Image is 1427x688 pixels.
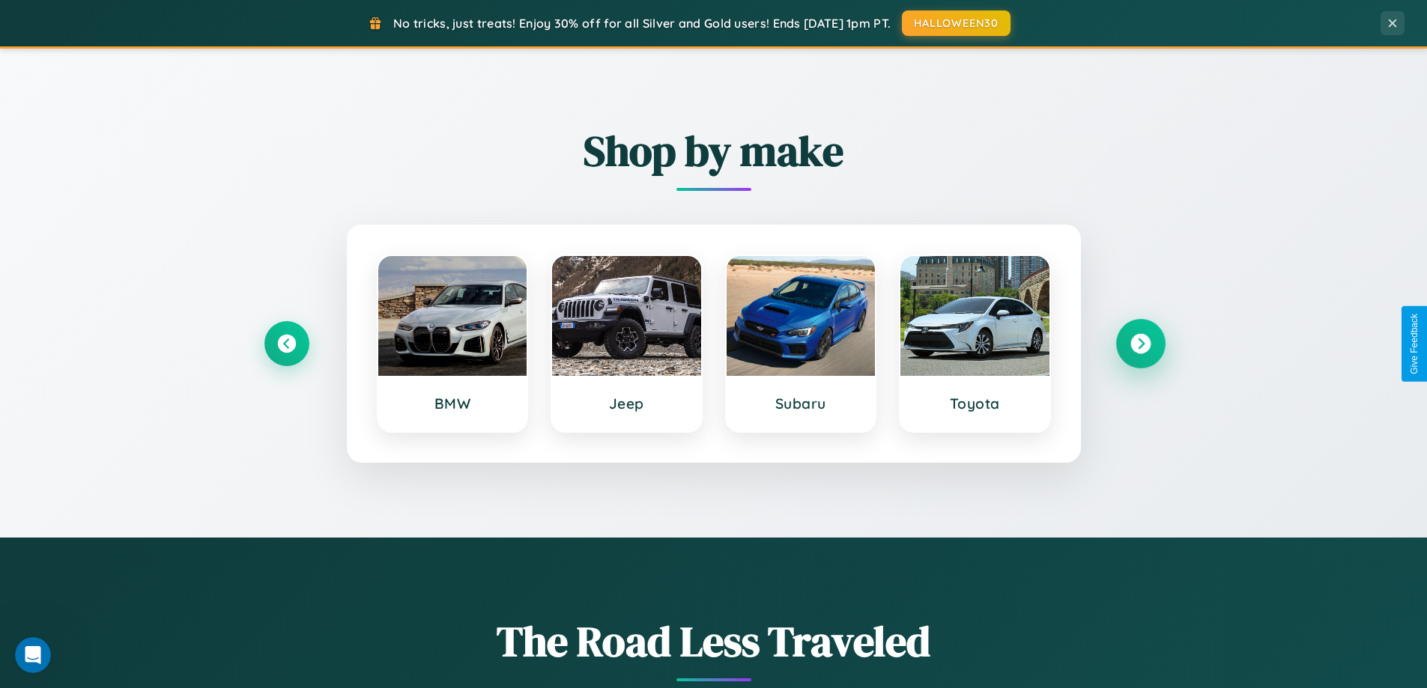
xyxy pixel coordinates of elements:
h1: The Road Less Traveled [264,612,1163,670]
div: Give Feedback [1409,314,1420,374]
span: No tricks, just treats! Enjoy 30% off for all Silver and Gold users! Ends [DATE] 1pm PT. [393,16,891,31]
h3: Jeep [567,395,686,413]
h3: Toyota [915,395,1034,413]
h3: BMW [393,395,512,413]
iframe: Intercom live chat [15,637,51,673]
h3: Subaru [742,395,861,413]
h2: Shop by make [264,122,1163,180]
button: HALLOWEEN30 [902,10,1011,36]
